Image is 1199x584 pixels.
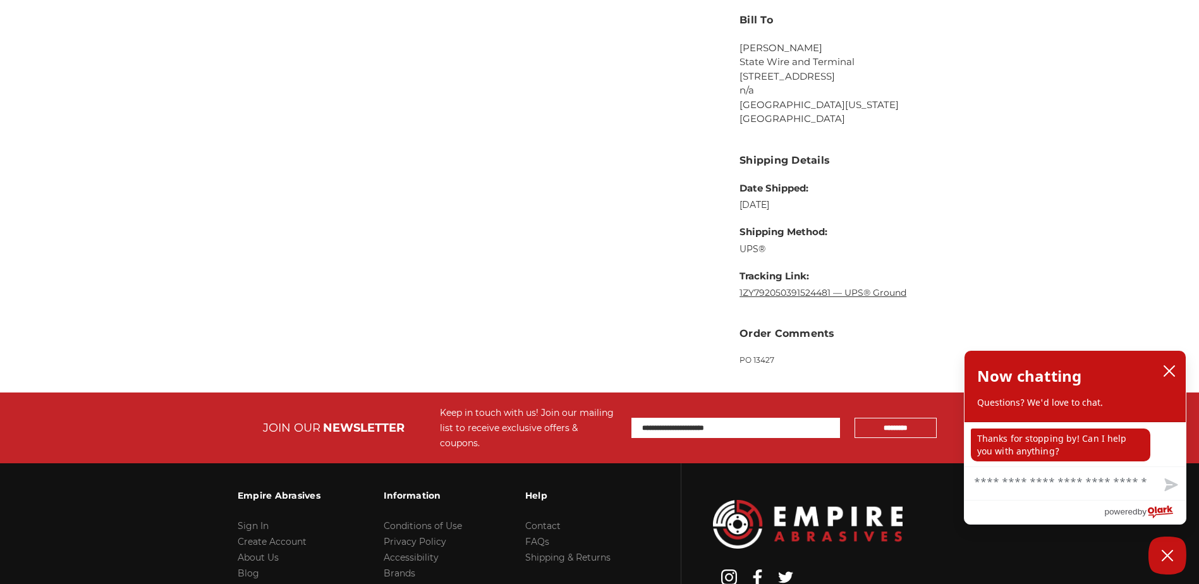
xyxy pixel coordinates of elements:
a: Conditions of Use [384,520,462,532]
div: chat [965,422,1186,466]
p: Thanks for stopping by! Can I help you with anything? [971,429,1150,461]
a: FAQs [525,536,549,547]
h3: Order Comments [739,326,993,341]
a: Brands [384,568,415,579]
dd: [DATE] [739,198,906,212]
span: JOIN OUR [263,421,320,435]
li: State Wire and Terminal [739,55,993,70]
img: Empire Abrasives Logo Image [713,500,903,549]
a: Privacy Policy [384,536,446,547]
span: by [1138,504,1147,520]
dt: Date Shipped: [739,181,906,196]
a: Create Account [238,536,307,547]
dt: Shipping Method: [739,225,906,240]
button: Close Chatbox [1148,537,1186,575]
h3: Information [384,482,462,509]
a: Shipping & Returns [525,552,611,563]
h3: Help [525,482,611,509]
a: 1ZY792050391524481 — UPS® Ground [739,287,906,298]
span: NEWSLETTER [323,421,405,435]
h2: Now chatting [977,363,1081,389]
h3: Shipping Details [739,153,993,168]
button: Send message [1154,471,1186,500]
dt: Tracking Link: [739,269,906,284]
h3: Bill To [739,13,993,28]
p: Questions? We'd love to chat. [977,396,1173,409]
dd: UPS® [739,243,906,256]
h3: Empire Abrasives [238,482,320,509]
span: powered [1104,504,1137,520]
p: PO 13427 [739,355,993,366]
li: n/a [739,83,993,98]
a: Sign In [238,520,269,532]
li: [STREET_ADDRESS] [739,70,993,84]
a: About Us [238,552,279,563]
a: Contact [525,520,561,532]
a: Blog [238,568,259,579]
li: [GEOGRAPHIC_DATA][US_STATE] [739,98,993,113]
div: olark chatbox [964,350,1186,525]
li: [PERSON_NAME] [739,41,993,56]
li: [GEOGRAPHIC_DATA] [739,112,993,126]
button: close chatbox [1159,362,1179,380]
div: Keep in touch with us! Join our mailing list to receive exclusive offers & coupons. [440,405,619,451]
a: Accessibility [384,552,439,563]
a: Powered by Olark [1104,501,1186,524]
